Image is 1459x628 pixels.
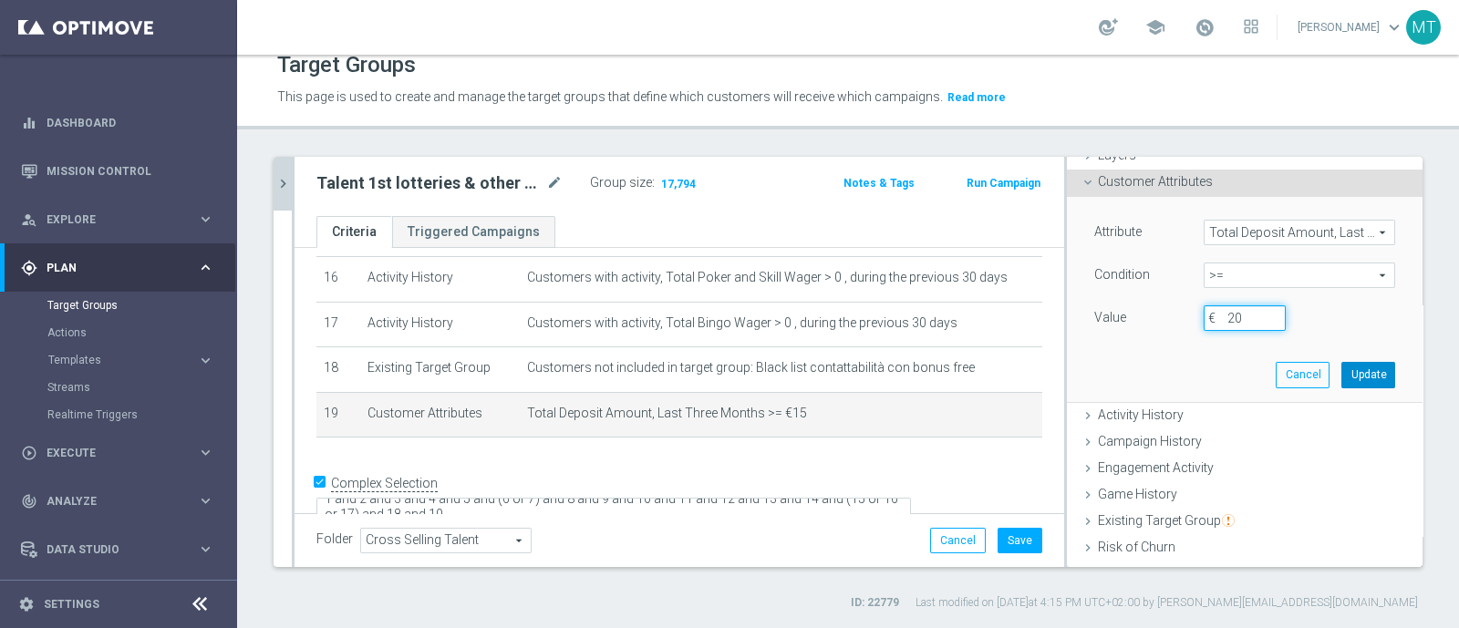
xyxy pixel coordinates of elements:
[44,599,99,610] a: Settings
[659,177,698,194] span: 17,794
[360,256,520,302] td: Activity History
[47,346,235,374] div: Templates
[21,147,214,195] div: Mission Control
[20,542,215,557] button: Data Studio keyboard_arrow_right
[21,445,37,461] i: play_circle_outline
[21,98,214,147] div: Dashboard
[274,157,292,211] button: chevron_right
[197,352,214,369] i: keyboard_arrow_right
[316,172,543,194] h2: Talent 1st lotteries & other mpp lm
[1208,310,1226,326] label: €
[527,270,1008,285] span: Customers with activity, Total Poker and Skill Wager > 0 , during the previous 30 days
[930,528,986,553] button: Cancel
[316,531,353,547] label: Folder
[47,292,235,319] div: Target Groups
[360,302,520,347] td: Activity History
[1098,487,1177,501] span: Game History
[331,475,438,492] label: Complex Selection
[47,573,191,622] a: Optibot
[1384,17,1404,37] span: keyboard_arrow_down
[20,446,215,460] button: play_circle_outline Execute keyboard_arrow_right
[20,116,215,130] button: equalizer Dashboard
[21,541,197,558] div: Data Studio
[277,52,416,78] h1: Target Groups
[47,496,197,507] span: Analyze
[21,260,37,276] i: gps_fixed
[527,315,957,331] span: Customers with activity, Total Bingo Wager > 0 , during the previous 30 days
[316,256,360,302] td: 16
[197,444,214,461] i: keyboard_arrow_right
[21,445,197,461] div: Execute
[527,360,975,376] span: Customers not included in target group: Black list contattabilità con bonus free
[1094,224,1142,239] lable: Attribute
[47,353,215,367] button: Templates keyboard_arrow_right
[316,392,360,438] td: 19
[21,211,37,228] i: person_search
[20,164,215,179] div: Mission Control
[316,302,360,347] td: 17
[1098,460,1214,475] span: Engagement Activity
[197,211,214,228] i: keyboard_arrow_right
[998,528,1042,553] button: Save
[274,175,292,192] i: chevron_right
[47,263,197,273] span: Plan
[47,325,190,340] a: Actions
[1098,566,1197,581] span: Reactivation Rate
[20,261,215,275] button: gps_fixed Plan keyboard_arrow_right
[316,216,392,248] a: Criteria
[47,147,214,195] a: Mission Control
[1145,17,1165,37] span: school
[1098,513,1235,528] span: Existing Target Group
[197,259,214,276] i: keyboard_arrow_right
[652,175,655,190] label: :
[277,89,943,104] span: This page is used to create and manage the target groups that define which customers will receive...
[47,448,197,458] span: Execute
[360,347,520,393] td: Existing Target Group
[21,115,37,131] i: equalizer
[1098,540,1175,554] span: Risk of Churn
[1341,362,1395,387] button: Update
[20,212,215,227] button: person_search Explore keyboard_arrow_right
[590,175,652,190] label: Group size
[21,493,37,510] i: track_changes
[18,596,35,613] i: settings
[546,172,563,194] i: mode_edit
[946,88,1008,108] button: Read more
[1094,309,1126,325] label: Value
[1296,14,1406,41] a: [PERSON_NAME]keyboard_arrow_down
[965,173,1042,193] button: Run Campaign
[47,407,190,422] a: Realtime Triggers
[197,492,214,510] i: keyboard_arrow_right
[527,406,807,421] span: Total Deposit Amount, Last Three Months >= €15
[48,355,197,365] div: Templates
[47,544,197,555] span: Data Studio
[47,98,214,147] a: Dashboard
[1098,174,1213,189] span: Customer Attributes
[47,214,197,225] span: Explore
[47,298,190,313] a: Target Groups
[360,392,520,438] td: Customer Attributes
[842,173,916,193] button: Notes & Tags
[47,401,235,428] div: Realtime Triggers
[851,595,899,611] label: ID: 22779
[316,347,360,393] td: 18
[47,380,190,395] a: Streams
[21,493,197,510] div: Analyze
[916,595,1418,611] label: Last modified on [DATE] at 4:15 PM UTC+02:00 by [PERSON_NAME][EMAIL_ADDRESS][DOMAIN_NAME]
[197,540,214,558] i: keyboard_arrow_right
[1094,267,1150,282] lable: Condition
[21,573,214,622] div: Optibot
[1276,362,1330,387] button: Cancel
[21,260,197,276] div: Plan
[47,319,235,346] div: Actions
[1406,10,1441,45] div: MT
[20,494,215,509] button: track_changes Analyze keyboard_arrow_right
[1098,434,1202,448] span: Campaign History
